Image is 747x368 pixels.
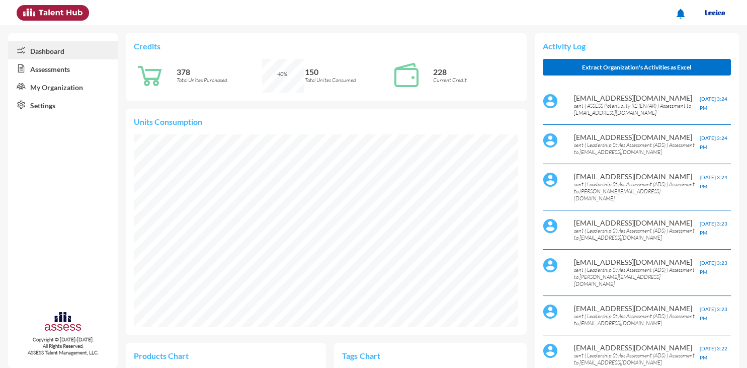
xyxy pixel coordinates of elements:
[44,311,82,335] img: assesscompany-logo.png
[574,133,700,141] p: [EMAIL_ADDRESS][DOMAIN_NAME]
[134,351,226,360] p: Products Chart
[277,70,287,78] span: 40%
[574,227,700,241] p: sent ( Leadership Styles Assessment (ADS) ) Assessment to [EMAIL_ADDRESS][DOMAIN_NAME]
[177,67,262,77] p: 378
[134,41,519,51] p: Credits
[543,172,558,187] img: default%20profile%20image.svg
[8,59,118,78] a: Assessments
[574,172,700,181] p: [EMAIL_ADDRESS][DOMAIN_NAME]
[574,343,700,352] p: [EMAIL_ADDRESS][DOMAIN_NAME]
[574,218,700,227] p: [EMAIL_ADDRESS][DOMAIN_NAME]
[305,77,390,84] p: Total Unites Consumed
[574,266,700,287] p: sent ( Leadership Styles Assessment (ADS) ) Assessment to [PERSON_NAME][EMAIL_ADDRESS][DOMAIN_NAME]
[543,94,558,109] img: default%20profile%20image.svg
[574,313,700,327] p: sent ( Leadership Styles Assessment (ADS) ) Assessment to [EMAIL_ADDRESS][DOMAIN_NAME]
[700,174,727,189] span: [DATE] 3:24 PM
[543,258,558,273] img: default%20profile%20image.svg
[8,336,118,356] p: Copyright © [DATE]-[DATE]. All Rights Reserved. ASSESS Talent Management, LLC.
[574,102,700,116] p: sent ( ASSESS Potentiality R2 (EN/AR) ) Assessment to [EMAIL_ADDRESS][DOMAIN_NAME]
[700,306,727,321] span: [DATE] 3:23 PM
[700,220,727,236] span: [DATE] 3:23 PM
[543,304,558,319] img: default%20profile%20image.svg
[543,133,558,148] img: default%20profile%20image.svg
[543,59,731,76] button: Extract Organization's Activities as Excel
[433,77,519,84] p: Current Credit
[342,351,430,360] p: Tags Chart
[543,41,731,51] p: Activity Log
[574,352,700,366] p: sent ( Leadership Styles Assessment (ADS) ) Assessment to [EMAIL_ADDRESS][DOMAIN_NAME]
[8,78,118,96] a: My Organization
[574,141,700,156] p: sent ( Leadership Styles Assessment (ADS) ) Assessment to [EMAIL_ADDRESS][DOMAIN_NAME]
[574,304,700,313] p: [EMAIL_ADDRESS][DOMAIN_NAME]
[700,96,727,111] span: [DATE] 3:24 PM
[134,117,519,126] p: Units Consumption
[574,181,700,202] p: sent ( Leadership Styles Assessment (ADS) ) Assessment to [PERSON_NAME][EMAIL_ADDRESS][DOMAIN_NAME]
[675,8,687,20] mat-icon: notifications
[700,345,727,360] span: [DATE] 3:22 PM
[8,41,118,59] a: Dashboard
[574,94,700,102] p: [EMAIL_ADDRESS][DOMAIN_NAME]
[433,67,519,77] p: 228
[574,258,700,266] p: [EMAIL_ADDRESS][DOMAIN_NAME]
[305,67,390,77] p: 150
[700,260,727,275] span: [DATE] 3:23 PM
[543,343,558,358] img: default%20profile%20image.svg
[700,135,727,150] span: [DATE] 3:24 PM
[8,96,118,114] a: Settings
[543,218,558,234] img: default%20profile%20image.svg
[177,77,262,84] p: Total Unites Purchased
